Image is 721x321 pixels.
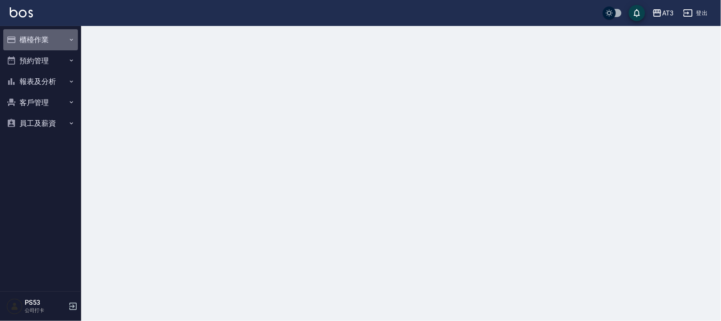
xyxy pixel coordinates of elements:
button: 登出 [680,6,711,21]
img: Person [6,298,23,315]
button: save [629,5,645,21]
button: 員工及薪資 [3,113,78,134]
div: AT3 [662,8,674,18]
button: 客戶管理 [3,92,78,113]
button: 預約管理 [3,50,78,71]
button: 報表及分析 [3,71,78,92]
p: 公司打卡 [25,307,66,314]
h5: PS53 [25,299,66,307]
img: Logo [10,7,33,17]
button: AT3 [649,5,677,22]
button: 櫃檯作業 [3,29,78,50]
